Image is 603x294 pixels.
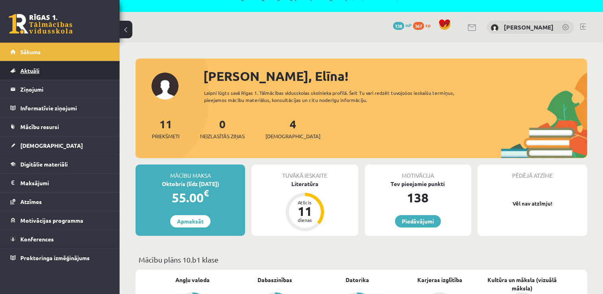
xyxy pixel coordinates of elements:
[365,188,471,207] div: 138
[346,276,369,284] a: Datorika
[10,43,110,61] a: Sākums
[10,155,110,173] a: Digitālie materiāli
[477,165,587,180] div: Pēdējā atzīme
[393,22,404,30] span: 138
[20,217,83,224] span: Motivācijas programma
[251,165,358,180] div: Tuvākā ieskaite
[136,180,245,188] div: Oktobris (līdz [DATE])
[136,165,245,180] div: Mācību maksa
[20,142,83,149] span: [DEMOGRAPHIC_DATA]
[10,211,110,229] a: Motivācijas programma
[20,174,110,192] legend: Maksājumi
[10,249,110,267] a: Proktoringa izmēģinājums
[152,132,179,140] span: Priekšmeti
[152,117,179,140] a: 11Priekšmeti
[20,161,68,168] span: Digitālie materiāli
[200,132,245,140] span: Neizlasītās ziņas
[395,215,441,227] a: Piedāvājumi
[365,165,471,180] div: Motivācija
[10,80,110,98] a: Ziņojumi
[293,218,317,222] div: dienas
[203,67,587,86] div: [PERSON_NAME], Elīna!
[481,276,563,292] a: Kultūra un māksla (vizuālā māksla)
[251,180,358,188] div: Literatūra
[417,276,462,284] a: Karjeras izglītība
[10,174,110,192] a: Maksājumi
[175,276,210,284] a: Angļu valoda
[481,200,583,208] p: Vēl nav atzīmju!
[265,132,320,140] span: [DEMOGRAPHIC_DATA]
[20,99,110,117] legend: Informatīvie ziņojumi
[293,200,317,205] div: Atlicis
[413,22,434,28] a: 367 xp
[20,198,42,205] span: Atzīmes
[10,118,110,136] a: Mācību resursi
[365,180,471,188] div: Tev pieejamie punkti
[136,188,245,207] div: 55.00
[9,14,73,34] a: Rīgas 1. Tālmācības vidusskola
[200,117,245,140] a: 0Neizlasītās ziņas
[10,61,110,80] a: Aktuāli
[20,67,39,74] span: Aktuāli
[20,254,90,261] span: Proktoringa izmēģinājums
[10,136,110,155] a: [DEMOGRAPHIC_DATA]
[251,180,358,232] a: Literatūra Atlicis 11 dienas
[491,24,499,32] img: Elīna Kivriņa
[425,22,430,28] span: xp
[20,80,110,98] legend: Ziņojumi
[204,187,209,199] span: €
[20,123,59,130] span: Mācību resursi
[10,99,110,117] a: Informatīvie ziņojumi
[257,276,292,284] a: Dabaszinības
[139,254,584,265] p: Mācību plāns 10.b1 klase
[20,235,54,243] span: Konferences
[204,89,475,104] div: Laipni lūgts savā Rīgas 1. Tālmācības vidusskolas skolnieka profilā. Šeit Tu vari redzēt tuvojošo...
[10,192,110,211] a: Atzīmes
[405,22,412,28] span: mP
[393,22,412,28] a: 138 mP
[293,205,317,218] div: 11
[413,22,424,30] span: 367
[10,230,110,248] a: Konferences
[265,117,320,140] a: 4[DEMOGRAPHIC_DATA]
[170,215,210,227] a: Apmaksāt
[504,23,554,31] a: [PERSON_NAME]
[20,48,41,55] span: Sākums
